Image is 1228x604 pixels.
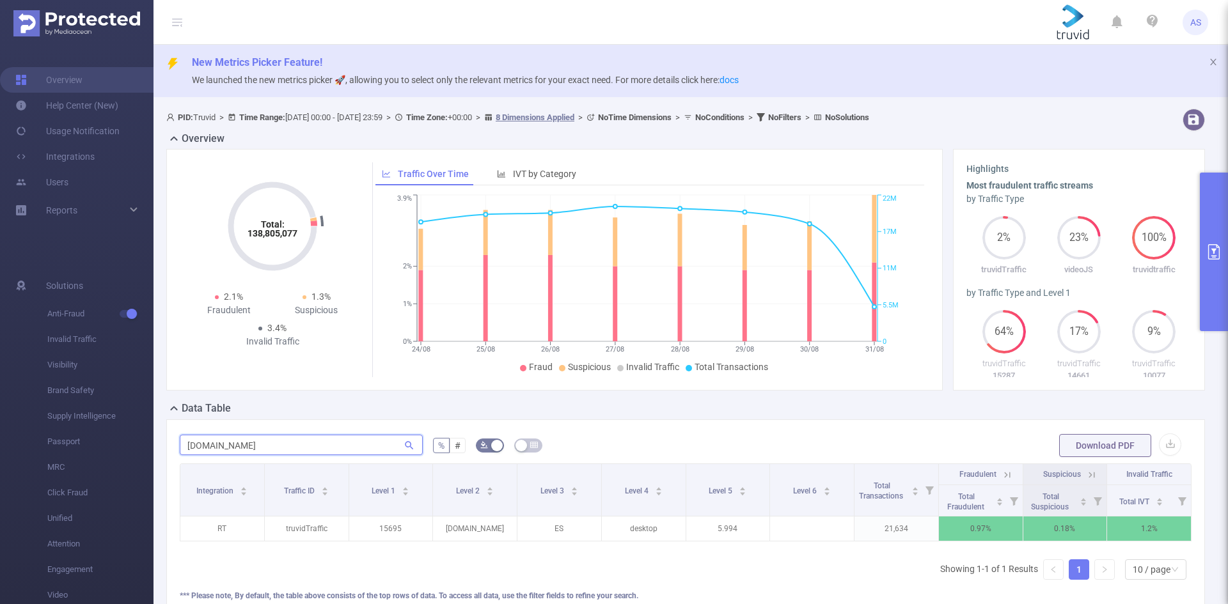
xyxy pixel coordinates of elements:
[382,169,391,178] i: icon: line-chart
[1173,485,1191,516] i: Filter menu
[1023,516,1107,541] p: 0.18%
[403,300,412,308] tspan: 1%
[47,403,153,429] span: Supply Intelligence
[966,180,1093,190] b: Most fraudulent traffic streams
[166,112,869,122] span: Truvid [DATE] 00:00 - [DATE] 23:59 +00:00
[739,485,746,489] i: icon: caret-up
[47,454,153,480] span: MRC
[412,345,430,353] tspan: 24/08
[1133,560,1170,579] div: 10 / page
[1156,496,1163,500] i: icon: caret-up
[672,112,684,122] span: >
[571,485,578,493] div: Sort
[224,291,243,302] span: 2.1%
[180,435,423,455] input: Search...
[47,480,153,506] span: Click Fraud
[403,337,412,346] tspan: 0%
[598,112,672,122] b: No Time Dimensions
[402,485,409,489] i: icon: caret-up
[1080,496,1087,500] i: icon: caret-up
[240,490,248,494] i: icon: caret-down
[739,490,746,494] i: icon: caret-down
[793,486,819,495] span: Level 6
[1094,559,1115,580] li: Next Page
[240,485,248,493] div: Sort
[406,112,448,122] b: Time Zone:
[966,369,1041,382] p: 15287
[996,496,1003,500] i: icon: caret-up
[487,485,494,489] i: icon: caret-up
[265,516,349,541] p: truvidTraffic
[947,492,986,511] span: Total Fraudulent
[321,485,329,493] div: Sort
[47,352,153,378] span: Visibility
[1031,492,1071,511] span: Total Suspicious
[46,205,77,215] span: Reports
[472,112,484,122] span: >
[455,440,460,451] span: #
[800,345,819,353] tspan: 30/08
[1190,10,1201,35] span: AS
[15,169,68,195] a: Users
[709,486,734,495] span: Level 5
[825,112,869,122] b: No Solutions
[720,75,739,85] a: docs
[372,486,397,495] span: Level 1
[1005,485,1023,516] i: Filter menu
[1080,500,1087,504] i: icon: caret-down
[196,486,235,495] span: Integration
[824,490,831,494] i: icon: caret-down
[166,113,178,121] i: icon: user
[480,441,488,449] i: icon: bg-colors
[1057,233,1101,243] span: 23%
[46,197,77,223] a: Reports
[1126,470,1172,479] span: Invalid Traffic
[571,485,578,489] i: icon: caret-up
[185,304,272,317] div: Fraudulent
[530,441,538,449] i: icon: table
[1057,327,1101,337] span: 17%
[671,345,689,353] tspan: 28/08
[939,516,1023,541] p: 0.97%
[966,357,1041,370] p: truvidTraffic
[46,273,83,298] span: Solutions
[883,337,886,346] tspan: 0
[695,362,768,372] span: Total Transactions
[966,263,1041,276] p: truvidTraffic
[1041,357,1116,370] p: truvidTraffic
[540,486,566,495] span: Level 3
[655,485,663,493] div: Sort
[1156,500,1163,504] i: icon: caret-down
[883,195,897,203] tspan: 22M
[487,490,494,494] i: icon: caret-down
[47,429,153,454] span: Passport
[1117,263,1192,276] p: truvidtraffic
[47,531,153,557] span: Attention
[920,464,938,516] i: Filter menu
[865,345,884,353] tspan: 31/08
[476,345,495,353] tspan: 25/08
[517,516,601,541] p: ES
[349,516,433,541] p: 15695
[1107,516,1191,541] p: 1.2%
[883,265,897,273] tspan: 11M
[182,131,224,146] h2: Overview
[456,486,482,495] span: Level 2
[1132,327,1176,337] span: 9%
[1069,560,1089,579] a: 1
[192,56,322,68] span: New Metrics Picker Feature!
[15,67,83,93] a: Overview
[1069,559,1089,580] li: 1
[1059,434,1151,457] button: Download PDF
[1119,497,1151,506] span: Total IVT
[182,401,231,416] h2: Data Table
[736,345,754,353] tspan: 29/08
[322,485,329,489] i: icon: caret-up
[739,485,746,493] div: Sort
[47,301,153,327] span: Anti-Fraud
[686,516,770,541] p: 5.994
[1171,566,1179,575] i: icon: down
[568,362,611,372] span: Suspicious
[982,233,1026,243] span: 2%
[47,557,153,582] span: Engagement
